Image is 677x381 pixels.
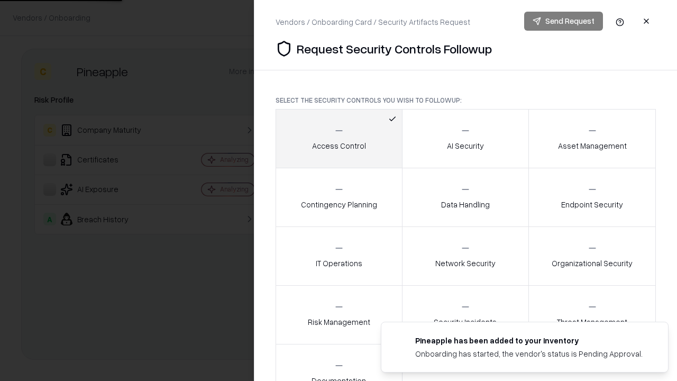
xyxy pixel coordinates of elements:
[415,348,643,359] div: Onboarding has started, the vendor's status is Pending Approval.
[276,96,656,105] p: Select the security controls you wish to followup:
[434,316,497,328] p: Security Incidents
[435,258,496,269] p: Network Security
[528,285,656,344] button: Threat Management
[312,140,366,151] p: Access Control
[402,109,529,168] button: AI Security
[441,199,490,210] p: Data Handling
[415,335,643,346] div: Pineapple has been added to your inventory
[276,16,470,28] div: Vendors / Onboarding Card / Security Artifacts Request
[276,168,402,227] button: Contingency Planning
[402,226,529,286] button: Network Security
[297,40,492,57] p: Request Security Controls Followup
[557,316,627,328] p: Threat Management
[316,258,362,269] p: IT Operations
[394,335,407,348] img: pineappleenergy.com
[301,199,377,210] p: Contingency Planning
[528,109,656,168] button: Asset Management
[276,285,402,344] button: Risk Management
[558,140,627,151] p: Asset Management
[552,258,633,269] p: Organizational Security
[528,226,656,286] button: Organizational Security
[276,109,402,168] button: Access Control
[528,168,656,227] button: Endpoint Security
[402,168,529,227] button: Data Handling
[561,199,623,210] p: Endpoint Security
[276,226,402,286] button: IT Operations
[402,285,529,344] button: Security Incidents
[447,140,484,151] p: AI Security
[308,316,370,328] p: Risk Management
